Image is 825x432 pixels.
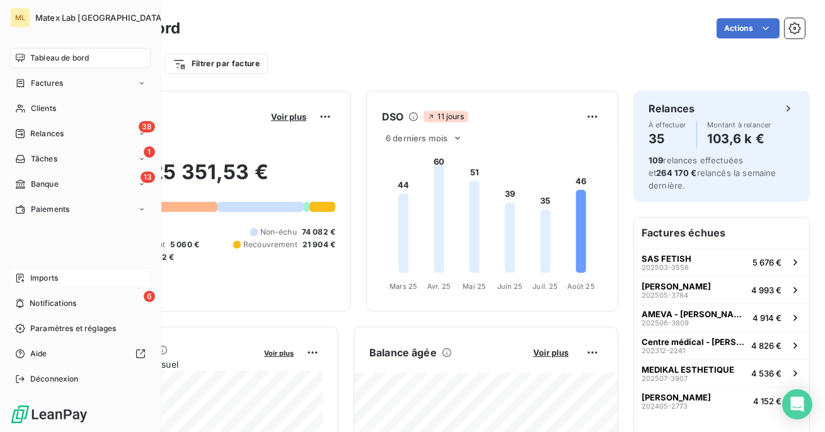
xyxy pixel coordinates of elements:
[30,298,76,309] span: Notifications
[144,291,155,302] span: 6
[10,404,88,424] img: Logo LeanPay
[71,160,335,197] h2: 225 351,53 €
[389,282,417,291] tspan: Mars 25
[369,345,437,360] h6: Balance âgée
[634,276,809,303] button: [PERSON_NAME]202505-37844 993 €
[642,281,711,291] span: [PERSON_NAME]
[424,111,468,122] span: 11 jours
[10,344,151,364] a: Aide
[751,285,782,295] span: 4 993 €
[35,13,164,23] span: Matex Lab [GEOGRAPHIC_DATA]
[31,178,59,190] span: Banque
[753,313,782,323] span: 4 914 €
[463,282,486,291] tspan: Mai 25
[10,149,151,169] a: 1Tâches
[10,318,151,339] a: Paramètres et réglages
[382,109,403,124] h6: DSO
[30,323,116,334] span: Paramètres et réglages
[751,341,782,351] span: 4 826 €
[642,291,688,299] span: 202505-3784
[141,172,155,183] span: 13
[10,268,151,288] a: Imports
[656,168,696,178] span: 264 170 €
[243,239,297,250] span: Recouvrement
[10,8,30,28] div: ML
[31,78,63,89] span: Factures
[634,248,809,276] button: SAS FETISH202503-35565 676 €
[533,282,558,291] tspan: Juil. 25
[649,121,686,129] span: À effectuer
[30,128,64,139] span: Relances
[71,358,255,371] span: Chiffre d'affaires mensuel
[31,204,69,215] span: Paiements
[30,348,47,359] span: Aide
[642,319,689,327] span: 202506-3809
[649,155,776,190] span: relances effectuées et relancés la semaine dernière.
[529,347,572,358] button: Voir plus
[267,111,310,122] button: Voir plus
[642,347,685,354] span: 202312-2241
[642,392,711,402] span: [PERSON_NAME]
[649,155,663,165] span: 109
[642,375,688,382] span: 202507-3907
[533,347,568,358] span: Voir plus
[649,129,686,149] h4: 35
[139,121,155,132] span: 38
[753,257,782,267] span: 5 676 €
[642,254,691,264] span: SAS FETISH
[782,389,812,419] div: Open Intercom Messenger
[30,373,79,385] span: Déconnexion
[170,239,199,250] span: 5 060 €
[634,331,809,359] button: Centre médical - [PERSON_NAME]202312-22414 826 €
[10,199,151,219] a: Paiements
[158,252,175,263] span: -2 €
[634,359,809,387] button: MEDIKAL ESTHETIQUE202507-39074 536 €
[30,52,89,64] span: Tableau de bord
[31,103,56,114] span: Clients
[10,73,151,93] a: Factures
[303,239,335,250] span: 21 904 €
[497,282,523,291] tspan: Juin 25
[642,337,746,347] span: Centre médical - [PERSON_NAME]
[567,282,595,291] tspan: Août 25
[642,264,689,271] span: 202503-3556
[10,98,151,119] a: Clients
[10,124,151,144] a: 38Relances
[717,18,780,38] button: Actions
[427,282,451,291] tspan: Avr. 25
[260,226,297,238] span: Non-échu
[164,54,268,74] button: Filtrer par facture
[634,303,809,331] button: AMEVA - [PERSON_NAME]202506-38094 914 €
[642,365,734,375] span: MEDIKAL ESTHETIQUE
[642,402,688,410] span: 202405-2773
[753,396,782,406] span: 4 152 €
[386,133,447,143] span: 6 derniers mois
[10,48,151,68] a: Tableau de bord
[264,349,294,358] span: Voir plus
[30,272,58,284] span: Imports
[707,121,771,129] span: Montant à relancer
[751,368,782,378] span: 4 536 €
[260,347,297,358] button: Voir plus
[707,129,771,149] h4: 103,6 k €
[271,112,306,122] span: Voir plus
[302,226,335,238] span: 74 082 €
[144,146,155,158] span: 1
[649,101,695,116] h6: Relances
[634,218,809,248] h6: Factures échues
[642,309,747,319] span: AMEVA - [PERSON_NAME]
[634,387,809,414] button: [PERSON_NAME]202405-27734 152 €
[31,153,57,165] span: Tâches
[10,174,151,194] a: 13Banque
